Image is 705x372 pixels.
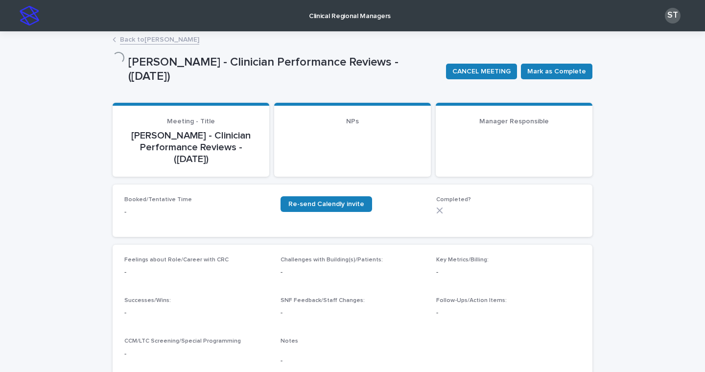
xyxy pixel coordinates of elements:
[124,308,269,318] p: -
[120,33,199,45] a: Back to[PERSON_NAME]
[436,308,581,318] p: -
[124,349,269,359] p: -
[479,118,549,125] span: Manager Responsible
[281,356,425,366] p: -
[281,298,365,303] span: SNF Feedback/Staff Changes:
[346,118,359,125] span: NPs
[527,67,586,76] span: Mark as Complete
[436,298,507,303] span: Follow-Ups/Action Items:
[281,267,425,278] p: -
[281,308,425,318] p: -
[124,197,192,203] span: Booked/Tentative Time
[20,6,39,25] img: stacker-logo-s-only.png
[124,130,258,165] p: [PERSON_NAME] - Clinician Performance Reviews - ([DATE])
[124,338,241,344] span: CCM/LTC Screening/Special Programming
[281,196,372,212] a: Re-send Calendly invite
[128,55,438,84] p: [PERSON_NAME] - Clinician Performance Reviews - ([DATE])
[436,267,581,278] p: -
[665,8,681,23] div: ST
[436,197,471,203] span: Completed?
[446,64,517,79] button: CANCEL MEETING
[124,257,229,263] span: Feelings about Role/Career with CRC
[452,67,511,76] span: CANCEL MEETING
[124,267,269,278] p: -
[521,64,592,79] button: Mark as Complete
[124,298,171,303] span: Successes/Wins:
[281,257,383,263] span: Challenges with Building(s)/Patients:
[288,201,364,208] span: Re-send Calendly invite
[436,257,489,263] span: Key Metrics/Billing:
[167,118,215,125] span: Meeting - Title
[124,207,269,217] p: -
[281,338,298,344] span: Notes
